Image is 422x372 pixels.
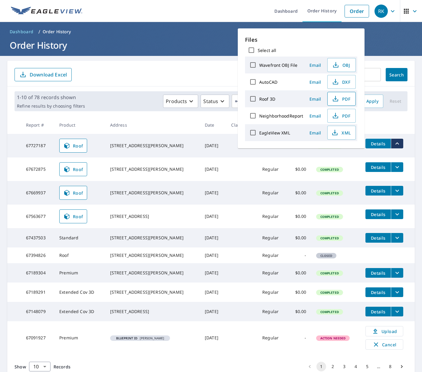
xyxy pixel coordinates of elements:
[110,252,195,258] div: [STREET_ADDRESS][PERSON_NAME]
[361,95,383,108] button: Apply
[328,362,338,371] button: Go to page 2
[17,94,85,101] p: 1-10 of 78 records shown
[30,71,67,78] p: Download Excel
[245,36,357,44] p: Files
[63,142,83,149] span: Roof
[21,283,55,302] td: 67189291
[316,362,326,371] button: page 1
[391,233,403,243] button: filesDropdownBtn-67437503
[391,287,403,297] button: filesDropdownBtn-67189291
[317,236,342,240] span: Completed
[331,129,351,136] span: XML
[339,362,349,371] button: Go to page 3
[21,247,55,263] td: 67394826
[287,205,311,228] td: $0.00
[287,228,311,247] td: $0.00
[287,181,311,205] td: $0.00
[226,116,257,134] th: Claim ID
[327,58,356,72] button: OBJ
[257,181,287,205] td: Regular
[257,157,287,181] td: Regular
[365,233,391,243] button: detailsBtn-67437503
[369,235,387,241] span: Details
[365,162,391,172] button: detailsBtn-67672875
[200,116,227,134] th: Date
[365,287,391,297] button: detailsBtn-67189291
[327,126,356,140] button: XML
[369,328,399,335] span: Upload
[365,268,391,278] button: detailsBtn-67189304
[317,271,342,275] span: Completed
[331,61,351,69] span: OBJ
[200,181,227,205] td: [DATE]
[166,98,187,105] p: Products
[287,247,311,263] td: -
[306,128,325,137] button: Email
[63,213,83,220] span: Roof
[369,270,387,276] span: Details
[327,109,356,123] button: PDF
[110,213,195,219] div: [STREET_ADDRESS]
[54,283,105,302] td: Extended Cov 3D
[317,310,342,314] span: Completed
[63,189,83,196] span: Roof
[365,339,403,350] button: Cancel
[200,157,227,181] td: [DATE]
[331,95,351,102] span: PDF
[234,98,255,105] span: Orgs
[110,289,195,295] div: [STREET_ADDRESS][PERSON_NAME]
[391,307,403,316] button: filesDropdownBtn-67148079
[110,166,195,172] div: [STREET_ADDRESS][PERSON_NAME]
[21,116,55,134] th: Report #
[201,95,229,108] button: Status
[308,79,322,85] span: Email
[259,96,275,102] label: Roof 3D
[317,191,342,195] span: Completed
[308,113,322,119] span: Email
[257,205,287,228] td: Regular
[105,116,200,134] th: Address
[257,247,287,263] td: Regular
[17,103,85,109] p: Refine results by choosing filters
[369,212,387,217] span: Details
[331,78,351,86] span: DXF
[372,341,397,348] span: Cancel
[365,139,391,148] button: detailsBtn-67727187
[200,205,227,228] td: [DATE]
[21,228,55,247] td: 67437503
[259,62,297,68] label: Wavefront OBJ File
[397,362,407,371] button: Go to next page
[200,134,227,157] td: [DATE]
[365,326,403,336] a: Upload
[385,362,395,371] button: Go to page 8
[369,164,387,170] span: Details
[287,157,311,181] td: $0.00
[366,98,378,105] span: Apply
[365,307,391,316] button: detailsBtn-67148079
[7,39,415,51] h1: Order History
[369,188,387,194] span: Details
[362,362,372,371] button: Go to page 5
[29,362,51,371] div: Show 10 records
[54,321,105,354] td: Premium
[63,166,83,173] span: Roof
[391,186,403,196] button: filesDropdownBtn-67669937
[257,302,287,321] td: Regular
[306,94,325,104] button: Email
[375,5,388,18] div: RK
[200,321,227,354] td: [DATE]
[327,92,356,106] button: PDF
[308,130,322,136] span: Email
[203,98,218,105] p: Status
[259,113,303,119] label: NeighborhoodReport
[11,7,82,16] img: EV Logo
[304,362,407,371] nav: pagination navigation
[113,337,168,340] span: [PERSON_NAME]
[308,62,322,68] span: Email
[306,60,325,70] button: Email
[257,228,287,247] td: Regular
[59,162,87,176] a: Roof
[21,181,55,205] td: 67669937
[365,209,391,219] button: detailsBtn-67563677
[54,247,105,263] td: Roof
